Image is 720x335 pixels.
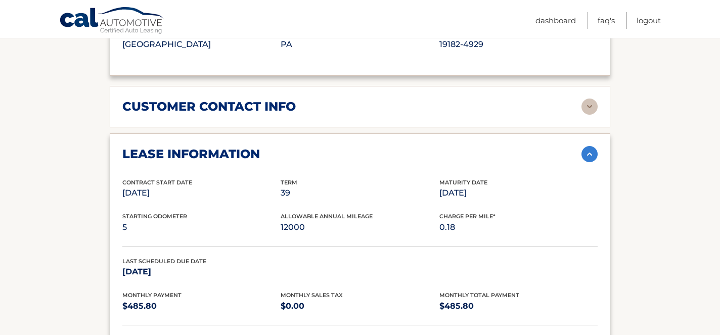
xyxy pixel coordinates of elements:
p: 12000 [281,220,439,234]
a: Logout [637,12,661,29]
img: accordion-rest.svg [581,99,598,115]
p: $0.00 [281,299,439,313]
span: Term [281,179,297,186]
span: Last Scheduled Due Date [122,258,206,265]
img: accordion-active.svg [581,146,598,162]
span: Allowable Annual Mileage [281,213,373,220]
span: Charge Per Mile* [439,213,496,220]
p: 5 [122,220,281,234]
span: Starting Odometer [122,213,187,220]
span: Maturity Date [439,179,487,186]
p: [DATE] [122,265,281,279]
p: $485.80 [122,299,281,313]
h2: lease information [122,147,260,162]
h2: customer contact info [122,99,296,114]
p: $485.80 [439,299,598,313]
a: Cal Automotive [59,7,165,36]
span: Contract Start Date [122,179,192,186]
span: Monthly Total Payment [439,292,519,299]
p: 39 [281,186,439,200]
span: Monthly Sales Tax [281,292,343,299]
a: FAQ's [598,12,615,29]
p: PA [281,37,439,52]
span: Monthly Payment [122,292,182,299]
p: [DATE] [122,186,281,200]
p: [GEOGRAPHIC_DATA] [122,37,281,52]
p: 19182-4929 [439,37,598,52]
p: [DATE] [439,186,598,200]
a: Dashboard [535,12,576,29]
p: 0.18 [439,220,598,234]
